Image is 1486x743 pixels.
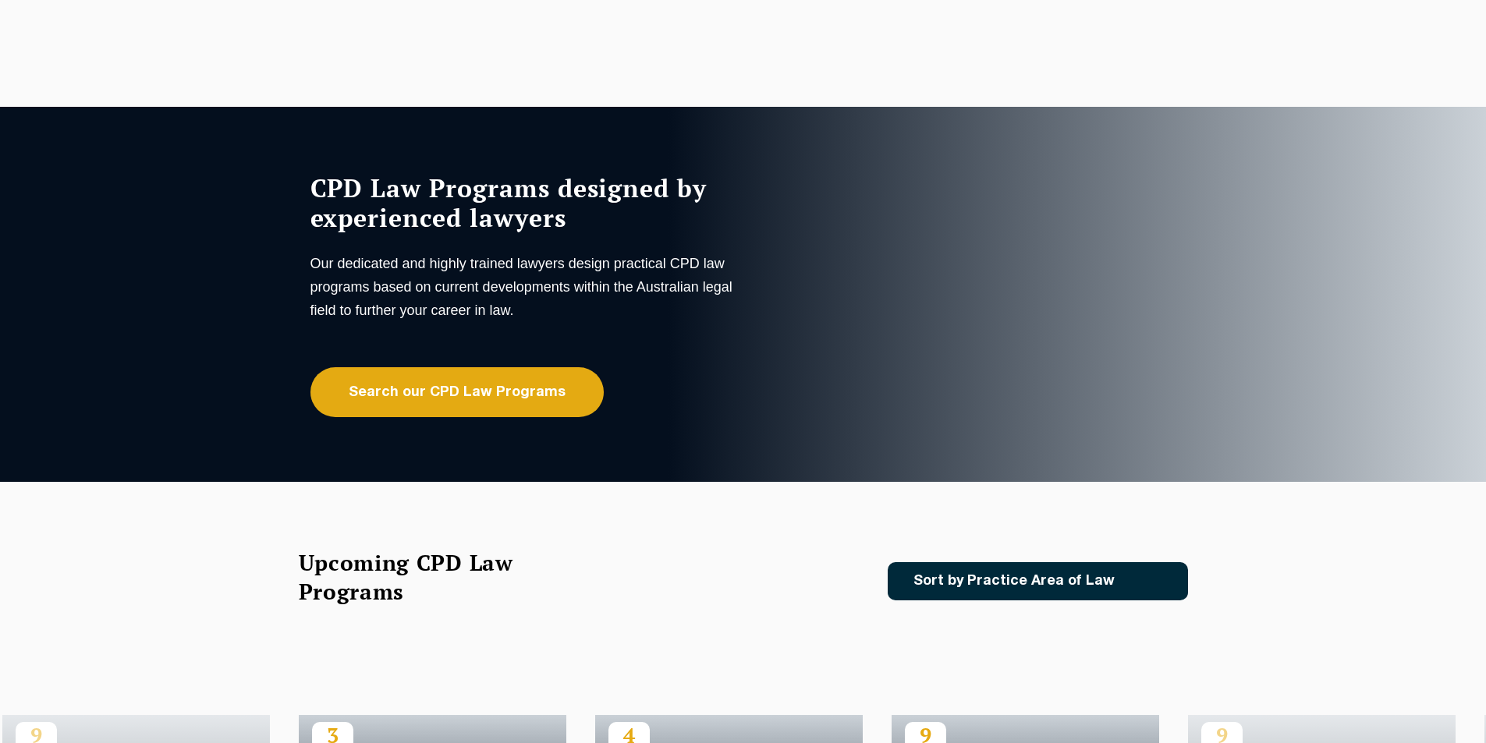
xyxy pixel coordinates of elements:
[888,562,1188,600] a: Sort by Practice Area of Law
[299,548,552,606] h2: Upcoming CPD Law Programs
[310,252,739,322] p: Our dedicated and highly trained lawyers design practical CPD law programs based on current devel...
[310,367,604,417] a: Search our CPD Law Programs
[1140,575,1158,588] img: Icon
[310,173,739,232] h1: CPD Law Programs designed by experienced lawyers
